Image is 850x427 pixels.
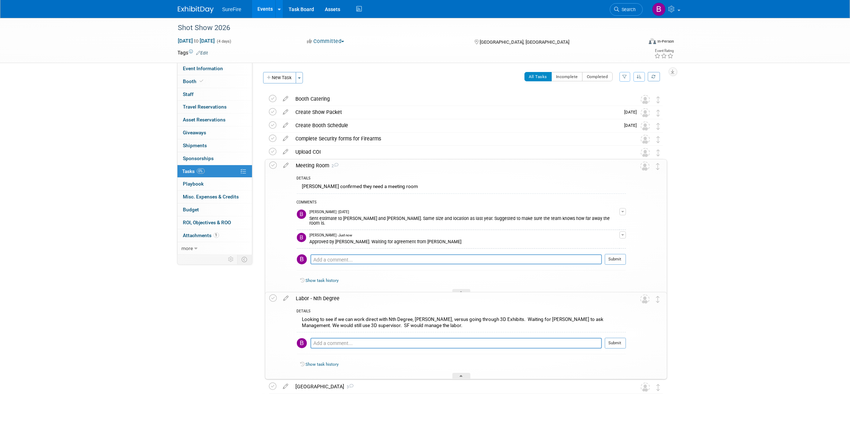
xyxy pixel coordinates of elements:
[297,199,626,207] div: COMMENTS
[657,39,674,44] div: In-Person
[177,126,252,139] a: Giveaways
[183,194,239,200] span: Misc. Expenses & Credits
[183,232,219,238] span: Attachments
[222,6,242,12] span: SureFire
[652,3,666,16] img: Bree Yoshikawa
[177,242,252,255] a: more
[225,255,238,264] td: Personalize Event Tab Strip
[183,78,205,84] span: Booth
[656,296,660,303] i: Move task
[641,95,650,104] img: Unassigned
[657,96,660,103] i: Move task
[292,119,620,131] div: Create Booth Schedule
[177,216,252,229] a: ROI, Objectives & ROO
[657,123,660,130] i: Move task
[293,292,626,304] div: Labor - Nth Degree
[183,91,194,97] span: Staff
[280,383,292,390] a: edit
[183,181,204,187] span: Playbook
[292,146,626,158] div: Upload COI
[297,176,626,182] div: DETAILS
[292,93,626,105] div: Booth Catering
[625,110,641,115] span: [DATE]
[306,278,339,283] a: Show task history
[640,162,650,171] img: Unassigned
[182,168,205,174] span: Tasks
[297,309,626,315] div: DETAILS
[605,254,626,265] button: Submit
[183,104,227,110] span: Travel Reservations
[183,130,206,135] span: Giveaways
[310,238,619,245] div: Approved by [PERSON_NAME]. Waiting for agreement from [PERSON_NAME]
[657,149,660,156] i: Move task
[280,162,293,169] a: edit
[619,7,636,12] span: Search
[196,51,208,56] a: Edit
[310,233,352,238] span: [PERSON_NAME] - Just now
[183,207,199,212] span: Budget
[551,72,583,81] button: Incomplete
[280,295,293,302] a: edit
[177,203,252,216] a: Budget
[306,362,339,367] a: Show task history
[280,109,292,115] a: edit
[214,232,219,238] span: 1
[177,152,252,165] a: Sponsorships
[641,121,650,131] img: Unassigned
[177,62,252,75] a: Event Information
[657,110,660,116] i: Move task
[657,384,660,391] i: Move task
[310,215,619,226] div: Sent estimate to [PERSON_NAME] and [PERSON_NAME]. Same size and location as last year. Suggested ...
[280,135,292,142] a: edit
[292,133,626,145] div: Complete Security forms for Firearms
[193,38,200,44] span: to
[183,117,226,123] span: Asset Reservations
[625,123,641,128] span: [DATE]
[640,294,650,304] img: Unassigned
[280,96,292,102] a: edit
[297,315,626,332] div: Looking to see if we can work direct with Nth Degree, [PERSON_NAME], versus going through 3D Exhi...
[524,72,552,81] button: All Tasks
[304,38,347,45] button: Committed
[263,72,296,83] button: New Task
[657,136,660,143] i: Move task
[641,135,650,144] img: Unassigned
[310,210,350,215] span: [PERSON_NAME] - [DATE]
[178,38,215,44] span: [DATE] [DATE]
[183,66,223,71] span: Event Information
[177,165,252,178] a: Tasks0%
[177,229,252,242] a: Attachments1
[610,3,643,16] a: Search
[297,254,307,264] img: Bree Yoshikawa
[183,155,214,161] span: Sponsorships
[197,168,205,174] span: 0%
[280,122,292,129] a: edit
[605,338,626,349] button: Submit
[182,245,193,251] span: more
[641,108,650,117] img: Unassigned
[656,163,660,170] i: Move task
[177,101,252,113] a: Travel Reservations
[200,79,204,83] i: Booth reservation complete
[292,380,626,393] div: [GEOGRAPHIC_DATA]
[293,159,626,172] div: Meeting Room
[217,39,232,44] span: (4 days)
[582,72,613,81] button: Completed
[329,164,339,168] span: 2
[178,49,208,56] td: Tags
[654,49,674,53] div: Event Rating
[600,37,674,48] div: Event Format
[297,210,306,219] img: Bree Yoshikawa
[176,21,632,34] div: Shot Show 2026
[648,72,660,81] a: Refresh
[183,220,231,225] span: ROI, Objectives & ROO
[480,39,569,45] span: [GEOGRAPHIC_DATA], [GEOGRAPHIC_DATA]
[177,114,252,126] a: Asset Reservations
[237,255,252,264] td: Toggle Event Tabs
[297,233,306,242] img: Bree Yoshikawa
[177,139,252,152] a: Shipments
[297,182,626,193] div: [PERSON_NAME] confirmed they need a meeting room
[297,338,307,348] img: Bree Yoshikawa
[183,143,207,148] span: Shipments
[177,75,252,88] a: Booth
